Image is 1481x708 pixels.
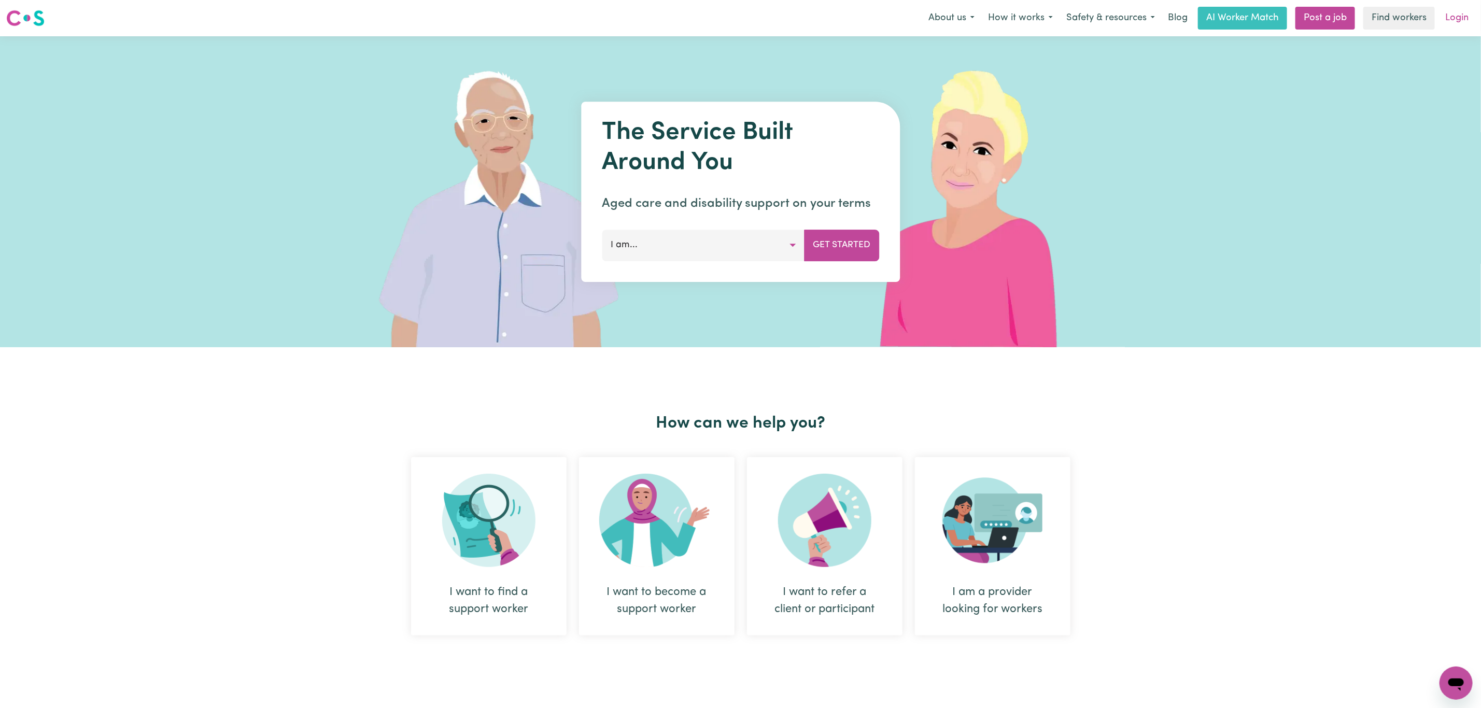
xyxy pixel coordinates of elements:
[6,9,45,27] img: Careseekers logo
[6,6,45,30] a: Careseekers logo
[602,194,879,213] p: Aged care and disability support on your terms
[579,457,735,635] div: I want to become a support worker
[602,230,805,261] button: I am...
[1060,7,1162,29] button: Safety & resources
[1440,667,1473,700] iframe: Button to launch messaging window, conversation in progress
[1363,7,1435,30] a: Find workers
[599,474,714,567] img: Become Worker
[602,118,879,178] h1: The Service Built Around You
[772,584,878,618] div: I want to refer a client or participant
[442,474,535,567] img: Search
[1439,7,1475,30] a: Login
[604,584,710,618] div: I want to become a support worker
[915,457,1070,635] div: I am a provider looking for workers
[405,414,1077,433] h2: How can we help you?
[1162,7,1194,30] a: Blog
[1295,7,1355,30] a: Post a job
[436,584,542,618] div: I want to find a support worker
[942,474,1043,567] img: Provider
[1198,7,1287,30] a: AI Worker Match
[922,7,981,29] button: About us
[747,457,902,635] div: I want to refer a client or participant
[940,584,1046,618] div: I am a provider looking for workers
[804,230,879,261] button: Get Started
[411,457,567,635] div: I want to find a support worker
[778,474,871,567] img: Refer
[981,7,1060,29] button: How it works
